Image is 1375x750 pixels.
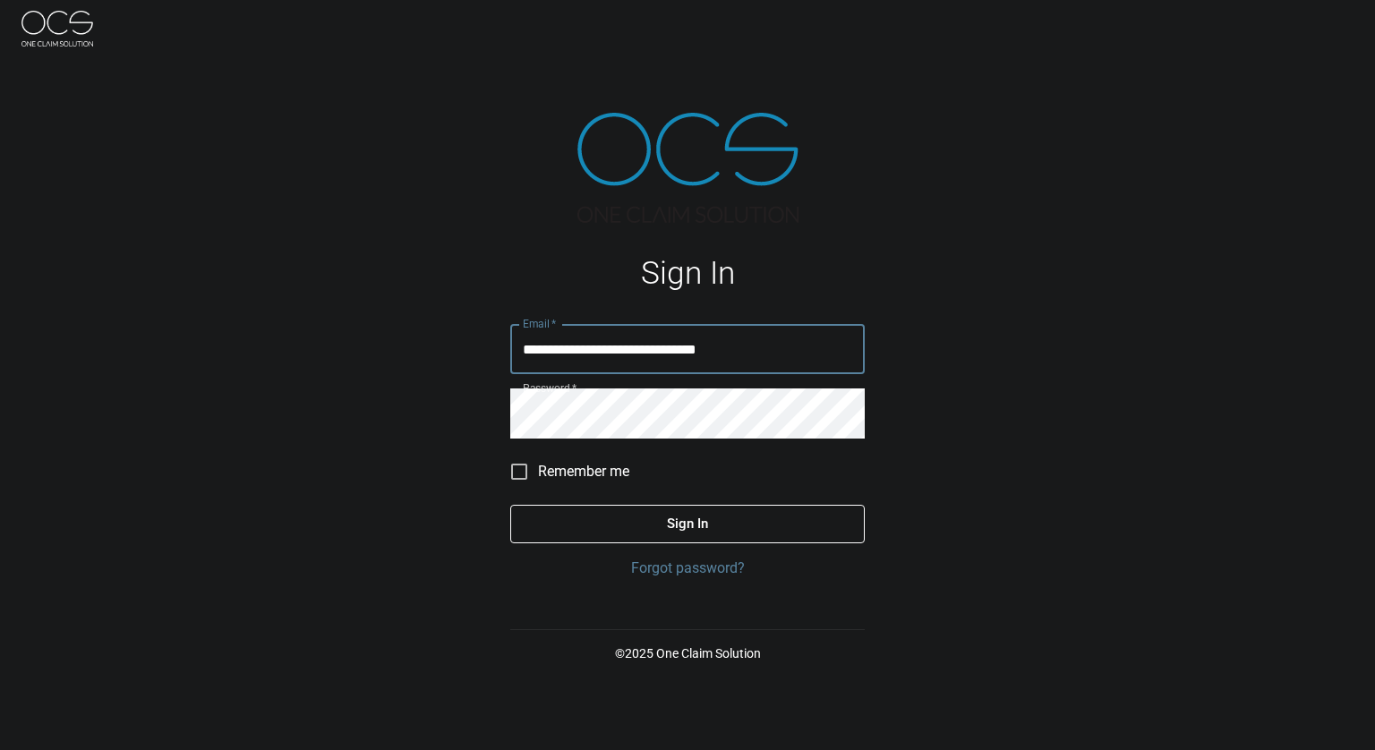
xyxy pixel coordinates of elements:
[510,558,865,579] a: Forgot password?
[510,255,865,292] h1: Sign In
[538,461,629,482] span: Remember me
[577,113,799,223] img: ocs-logo-tra.png
[510,505,865,542] button: Sign In
[21,11,93,47] img: ocs-logo-white-transparent.png
[523,316,557,331] label: Email
[510,644,865,662] p: © 2025 One Claim Solution
[523,380,576,396] label: Password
